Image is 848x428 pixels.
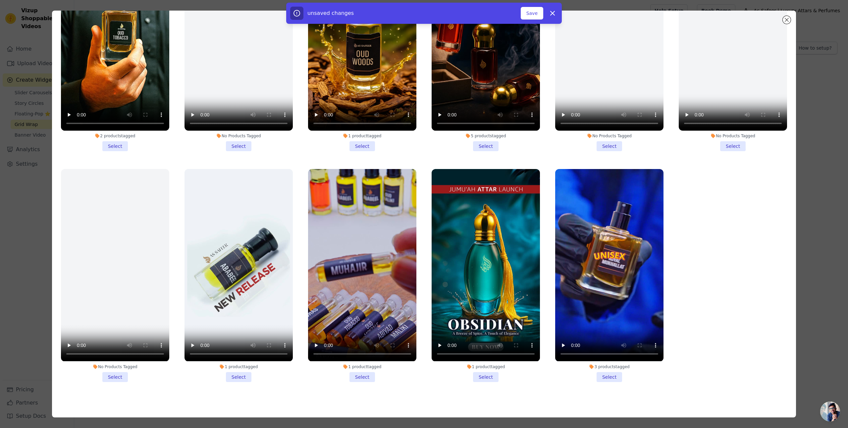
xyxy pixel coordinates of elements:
[820,402,840,421] div: Open chat
[432,364,540,369] div: 1 product tagged
[521,7,543,20] button: Save
[308,133,416,139] div: 1 product tagged
[555,364,663,369] div: 3 products tagged
[61,364,169,369] div: No Products Tagged
[307,10,354,16] span: unsaved changes
[308,364,416,369] div: 1 product tagged
[61,133,169,139] div: 2 products tagged
[185,364,293,369] div: 1 product tagged
[185,133,293,139] div: No Products Tagged
[555,133,663,139] div: No Products Tagged
[432,133,540,139] div: 5 products tagged
[679,133,787,139] div: No Products Tagged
